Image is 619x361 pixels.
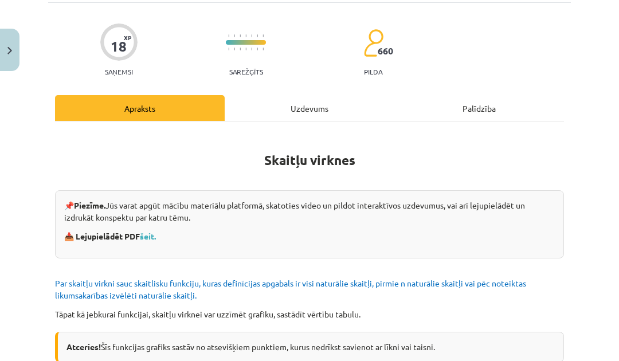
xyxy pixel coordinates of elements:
img: icon-close-lesson-0947bae3869378f0d4975bcd49f059093ad1ed9edebbc8119c70593378902aed.svg [7,47,12,54]
b: Atceries! [66,342,101,352]
span: XP [124,34,131,41]
div: Uzdevums [225,95,394,121]
img: icon-short-line-57e1e144782c952c97e751825c79c345078a6d821885a25fce030b3d8c18986b.svg [228,34,229,37]
img: icon-short-line-57e1e144782c952c97e751825c79c345078a6d821885a25fce030b3d8c18986b.svg [251,34,252,37]
p: Tāpat kā jebkurai funkcijai, skaitļu virknei var uzzīmēt grafiku, sastādīt vērtību tabulu. [55,308,564,320]
p: Sarežģīts [229,68,263,76]
img: students-c634bb4e5e11cddfef0936a35e636f08e4e9abd3cc4e673bd6f9a4125e45ecb1.svg [363,29,383,57]
a: šeit. [140,231,156,241]
img: icon-short-line-57e1e144782c952c97e751825c79c345078a6d821885a25fce030b3d8c18986b.svg [234,34,235,37]
img: icon-short-line-57e1e144782c952c97e751825c79c345078a6d821885a25fce030b3d8c18986b.svg [240,34,241,37]
b: Skaitļu virknes [264,152,355,168]
span: Par skaitļu virkni sauc skaitlisku funkciju, kuras definīcijas apgabals ir visi naturālie skaitļi... [55,278,526,300]
p: Saņemsi [100,68,138,76]
img: icon-short-line-57e1e144782c952c97e751825c79c345078a6d821885a25fce030b3d8c18986b.svg [251,48,252,50]
img: icon-short-line-57e1e144782c952c97e751825c79c345078a6d821885a25fce030b3d8c18986b.svg [263,48,264,50]
img: icon-short-line-57e1e144782c952c97e751825c79c345078a6d821885a25fce030b3d8c18986b.svg [245,48,246,50]
p: 📌 Jūs varat apgūt mācību materiālu platformā, skatoties video un pildot interaktīvos uzdevumus, v... [64,199,555,223]
img: icon-short-line-57e1e144782c952c97e751825c79c345078a6d821885a25fce030b3d8c18986b.svg [257,34,258,37]
span: 660 [378,46,393,56]
img: icon-short-line-57e1e144782c952c97e751825c79c345078a6d821885a25fce030b3d8c18986b.svg [257,48,258,50]
div: Apraksts [55,95,225,121]
div: Palīdzība [394,95,564,121]
img: icon-short-line-57e1e144782c952c97e751825c79c345078a6d821885a25fce030b3d8c18986b.svg [245,34,246,37]
p: pilda [364,68,382,76]
div: 18 [111,38,127,54]
img: icon-short-line-57e1e144782c952c97e751825c79c345078a6d821885a25fce030b3d8c18986b.svg [234,48,235,50]
strong: 📥 Lejupielādēt PDF [64,231,158,241]
img: icon-short-line-57e1e144782c952c97e751825c79c345078a6d821885a25fce030b3d8c18986b.svg [263,34,264,37]
strong: Piezīme. [74,200,105,210]
img: icon-short-line-57e1e144782c952c97e751825c79c345078a6d821885a25fce030b3d8c18986b.svg [228,48,229,50]
img: icon-short-line-57e1e144782c952c97e751825c79c345078a6d821885a25fce030b3d8c18986b.svg [240,48,241,50]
